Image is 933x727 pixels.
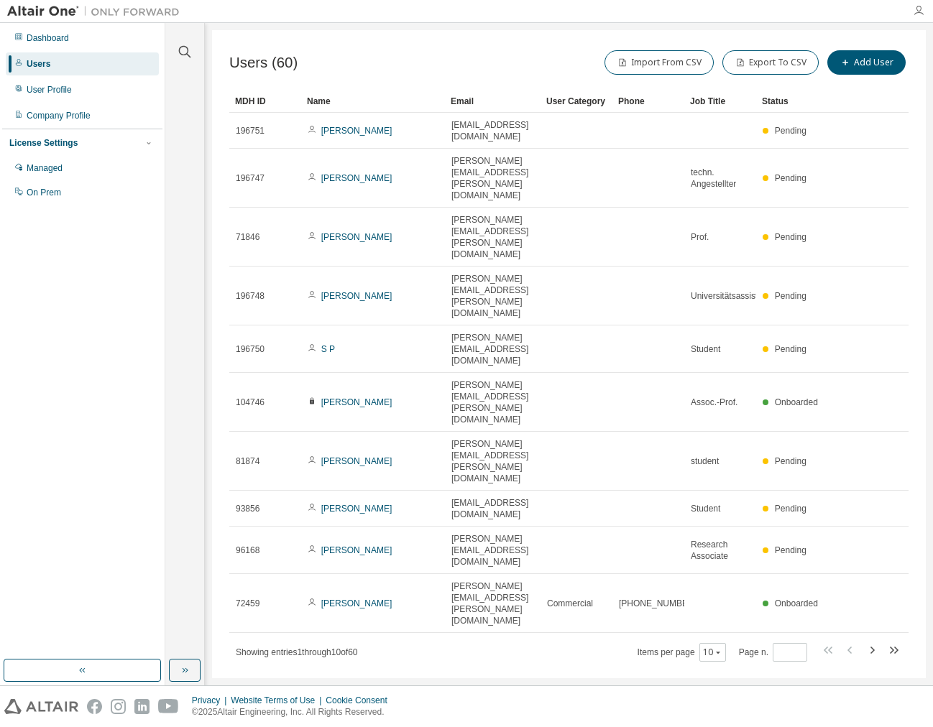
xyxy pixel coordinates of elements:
[451,155,534,201] span: [PERSON_NAME][EMAIL_ADDRESS][PERSON_NAME][DOMAIN_NAME]
[134,699,150,714] img: linkedin.svg
[236,545,259,556] span: 96168
[691,539,750,562] span: Research Associate
[775,456,806,466] span: Pending
[451,497,534,520] span: [EMAIL_ADDRESS][DOMAIN_NAME]
[321,545,392,555] a: [PERSON_NAME]
[722,50,819,75] button: Export To CSV
[4,699,78,714] img: altair_logo.svg
[762,90,822,113] div: Status
[236,598,259,609] span: 72459
[691,231,709,243] span: Prof.
[691,503,720,514] span: Student
[231,695,326,706] div: Website Terms of Use
[451,119,534,142] span: [EMAIL_ADDRESS][DOMAIN_NAME]
[451,379,534,425] span: [PERSON_NAME][EMAIL_ADDRESS][PERSON_NAME][DOMAIN_NAME]
[618,90,679,113] div: Phone
[321,598,392,608] a: [PERSON_NAME]
[775,126,806,136] span: Pending
[192,706,396,718] p: © 2025 Altair Engineering, Inc. All Rights Reserved.
[321,291,392,301] a: [PERSON_NAME]
[321,173,392,183] a: [PERSON_NAME]
[775,232,806,242] span: Pending
[451,332,534,366] span: [PERSON_NAME][EMAIL_ADDRESS][DOMAIN_NAME]
[27,84,72,96] div: User Profile
[546,90,607,113] div: User Category
[158,699,179,714] img: youtube.svg
[7,4,187,19] img: Altair One
[775,598,818,608] span: Onboarded
[451,580,534,626] span: [PERSON_NAME][EMAIL_ADDRESS][PERSON_NAME][DOMAIN_NAME]
[775,545,806,555] span: Pending
[236,172,265,184] span: 196747
[691,167,750,190] span: techn. Angestellter
[321,232,392,242] a: [PERSON_NAME]
[192,695,231,706] div: Privacy
[27,162,63,174] div: Managed
[691,455,719,467] span: student
[691,290,770,302] span: Universitätsassistent
[775,397,818,407] span: Onboarded
[739,643,807,662] span: Page n.
[775,344,806,354] span: Pending
[691,343,720,355] span: Student
[236,503,259,514] span: 93856
[236,343,265,355] span: 196750
[27,58,50,70] div: Users
[451,273,534,319] span: [PERSON_NAME][EMAIL_ADDRESS][PERSON_NAME][DOMAIN_NAME]
[451,533,534,568] span: [PERSON_NAME][EMAIL_ADDRESS][DOMAIN_NAME]
[451,214,534,260] span: [PERSON_NAME][EMAIL_ADDRESS][PERSON_NAME][DOMAIN_NAME]
[111,699,126,714] img: instagram.svg
[9,137,78,149] div: License Settings
[87,699,102,714] img: facebook.svg
[236,290,265,302] span: 196748
[321,126,392,136] a: [PERSON_NAME]
[451,90,535,113] div: Email
[451,438,534,484] span: [PERSON_NAME][EMAIL_ADDRESS][PERSON_NAME][DOMAIN_NAME]
[827,50,906,75] button: Add User
[236,397,265,408] span: 104746
[236,455,259,467] span: 81874
[236,125,265,136] span: 196751
[235,90,295,113] div: MDH ID
[547,598,593,609] span: Commercial
[775,173,806,183] span: Pending
[775,504,806,514] span: Pending
[307,90,439,113] div: Name
[321,397,392,407] a: [PERSON_NAME]
[638,643,726,662] span: Items per page
[690,90,750,113] div: Job Title
[605,50,714,75] button: Import From CSV
[27,187,61,198] div: On Prem
[619,598,697,609] span: [PHONE_NUMBER]
[321,456,392,466] a: [PERSON_NAME]
[27,110,91,121] div: Company Profile
[321,504,392,514] a: [PERSON_NAME]
[229,55,298,71] span: Users (60)
[236,231,259,243] span: 71846
[236,647,358,657] span: Showing entries 1 through 10 of 60
[326,695,395,706] div: Cookie Consent
[691,397,737,408] span: Assoc.-Prof.
[703,647,722,658] button: 10
[27,32,69,44] div: Dashboard
[321,344,335,354] a: S P
[775,291,806,301] span: Pending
